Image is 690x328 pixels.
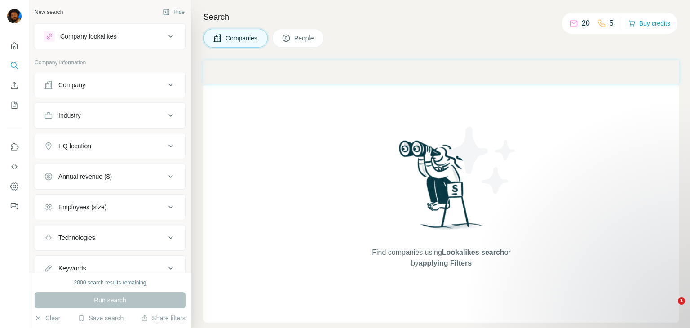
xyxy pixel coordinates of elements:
button: Enrich CSV [7,77,22,93]
div: New search [35,8,63,16]
button: Company lookalikes [35,26,185,47]
span: applying Filters [419,259,472,267]
div: Company [58,80,85,89]
button: Hide [156,5,191,19]
button: Company [35,74,185,96]
button: Quick start [7,38,22,54]
p: 20 [582,18,590,29]
button: Feedback [7,198,22,214]
button: Clear [35,314,60,323]
div: Technologies [58,233,95,242]
img: Surfe Illustration - Woman searching with binoculars [395,138,488,238]
button: Technologies [35,227,185,248]
button: Use Surfe API [7,159,22,175]
span: People [294,34,315,43]
p: 5 [610,18,614,29]
img: Surfe Illustration - Stars [442,120,522,201]
div: 2000 search results remaining [74,279,146,287]
button: Use Surfe on LinkedIn [7,139,22,155]
iframe: Intercom live chat [659,297,681,319]
button: Keywords [35,257,185,279]
iframe: Banner [203,60,679,84]
div: Industry [58,111,81,120]
button: Industry [35,105,185,126]
div: Employees (size) [58,203,106,212]
button: Buy credits [628,17,670,30]
div: Annual revenue ($) [58,172,112,181]
h4: Search [203,11,679,23]
button: Search [7,58,22,74]
div: Company lookalikes [60,32,116,41]
button: My lists [7,97,22,113]
button: Employees (size) [35,196,185,218]
img: Avatar [7,9,22,23]
div: Keywords [58,264,86,273]
button: Dashboard [7,178,22,195]
span: 1 [678,297,685,305]
button: Annual revenue ($) [35,166,185,187]
p: Company information [35,58,186,66]
span: Lookalikes search [442,248,504,256]
button: Save search [78,314,124,323]
button: Share filters [141,314,186,323]
button: HQ location [35,135,185,157]
span: Companies [226,34,258,43]
div: HQ location [58,142,91,151]
span: Find companies using or by [369,247,513,269]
